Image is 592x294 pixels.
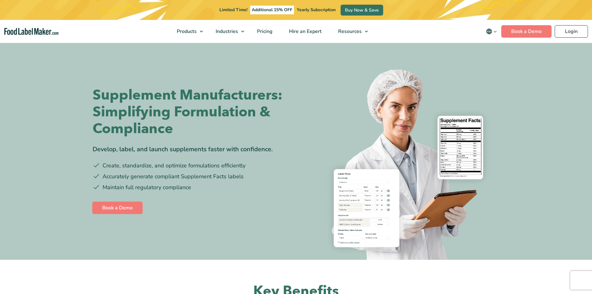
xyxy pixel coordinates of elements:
li: Create, standardize, and optimize formulations efficiently [93,161,291,170]
span: Additional 15% OFF [250,6,294,14]
li: Accurately generate compliant Supplement Facts labels [93,172,291,181]
span: Products [175,28,197,35]
a: Buy Now & Save [341,5,383,16]
span: Pricing [255,28,273,35]
span: Hire an Expert [287,28,322,35]
h1: Supplement Manufacturers: Simplifying Formulation & Compliance [93,87,291,137]
a: Pricing [249,20,279,43]
div: Develop, label, and launch supplements faster with confidence. [93,145,291,154]
a: Book a Demo [92,202,143,214]
span: Limited Time! [219,7,247,13]
span: Industries [214,28,239,35]
a: Hire an Expert [281,20,328,43]
span: Yearly Subscription [297,7,336,13]
a: Resources [330,20,371,43]
a: Login [555,25,588,38]
li: Maintain full regulatory compliance [93,183,291,192]
a: Book a Demo [501,25,552,38]
span: Resources [336,28,362,35]
a: Products [169,20,206,43]
a: Industries [208,20,247,43]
